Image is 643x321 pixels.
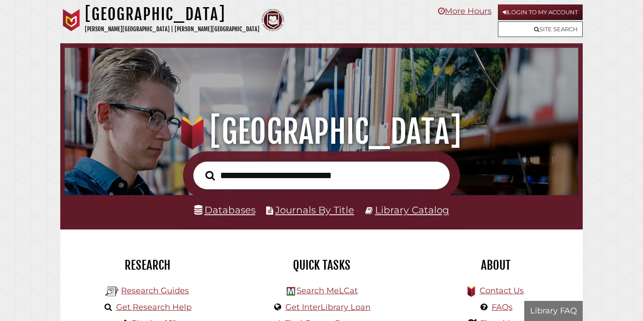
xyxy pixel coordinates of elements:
h2: Quick Tasks [241,258,402,273]
a: Login to My Account [498,4,583,20]
h1: [GEOGRAPHIC_DATA] [85,4,259,24]
button: Search [201,168,219,183]
a: More Hours [438,6,492,16]
img: Calvin University [60,9,83,31]
a: Databases [194,204,255,216]
a: Search MeLCat [296,286,358,296]
p: [PERSON_NAME][GEOGRAPHIC_DATA] | [PERSON_NAME][GEOGRAPHIC_DATA] [85,24,259,34]
h2: About [415,258,576,273]
a: Research Guides [121,286,189,296]
a: Get InterLibrary Loan [285,302,371,312]
img: Hekman Library Logo [287,287,295,296]
a: Contact Us [480,286,524,296]
a: FAQs [492,302,513,312]
h2: Research [67,258,228,273]
a: Get Research Help [116,302,192,312]
a: Journals By Title [275,204,354,216]
img: Hekman Library Logo [105,285,119,298]
h1: [GEOGRAPHIC_DATA] [75,112,569,151]
a: Site Search [498,21,583,37]
i: Search [205,170,215,180]
a: Library Catalog [375,204,449,216]
img: Calvin Theological Seminary [262,9,284,31]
